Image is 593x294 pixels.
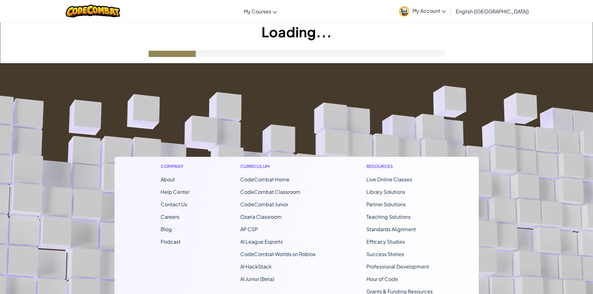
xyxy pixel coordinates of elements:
span: My Courses [244,8,271,15]
a: Podcast [161,238,181,245]
a: CodeCombat Junior [240,201,288,208]
span: English ([GEOGRAPHIC_DATA]) [456,8,529,15]
img: CodeCombat logo [66,5,120,17]
span: CodeCombat Home [240,176,289,183]
a: Careers [161,213,179,220]
h1: Resources [366,163,433,170]
span: Contact Us [161,201,187,208]
a: Help Center [161,189,190,195]
a: AI Junior (Beta) [240,276,274,282]
a: AP CSP [240,226,258,232]
a: My Account [396,1,449,21]
span: My Account [412,7,446,14]
a: AI HackStack [240,263,272,270]
a: Live Online Classes [366,176,412,183]
h1: Loading... [0,22,593,41]
a: English ([GEOGRAPHIC_DATA]) [453,3,532,20]
a: My Courses [241,3,280,20]
a: AI League Esports [240,238,283,245]
img: avatar [399,6,409,16]
a: Standards Alignment [366,226,416,232]
a: Hour of Code [366,276,398,282]
a: CodeCombat Classroom [240,189,300,195]
a: CodeCombat Worlds on Roblox [240,251,316,257]
a: Partner Solutions [366,201,406,208]
a: About [161,176,175,183]
h1: Company [161,163,190,170]
h1: Curriculum [240,163,316,170]
a: Blog [161,226,172,232]
a: Teaching Solutions [366,213,411,220]
a: Ozaria Classroom [240,213,282,220]
a: Library Solutions [366,189,405,195]
a: Professional Development [366,263,429,270]
a: Efficacy Studies [366,238,405,245]
a: Success Stories [366,251,404,257]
